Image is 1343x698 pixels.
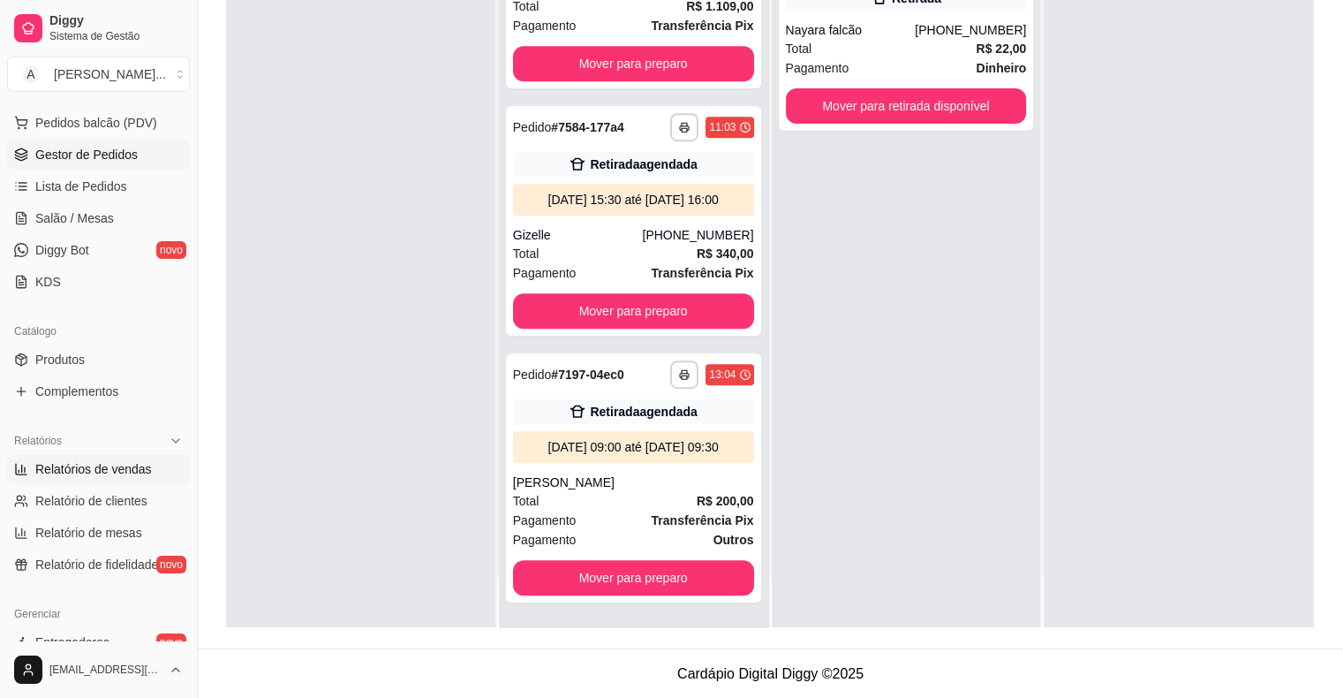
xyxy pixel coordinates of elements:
span: Total [513,244,539,263]
button: Select a team [7,57,190,92]
span: Gestor de Pedidos [35,146,138,163]
span: Entregadores [35,634,109,651]
div: [PERSON_NAME] ... [54,65,166,83]
div: 11:03 [709,120,736,134]
div: 13:04 [709,368,736,382]
span: Relatórios [14,434,62,448]
strong: # 7197-04ec0 [551,368,624,382]
div: [PERSON_NAME] [513,474,754,491]
a: Produtos [7,345,190,374]
button: Mover para preparo [513,293,754,329]
span: Total [786,39,812,58]
div: Nayara falcão [786,21,916,39]
a: KDS [7,268,190,296]
a: Relatório de fidelidadenovo [7,550,190,579]
span: Diggy Bot [35,241,89,259]
span: KDS [35,273,61,291]
span: [EMAIL_ADDRESS][DOMAIN_NAME] [49,663,162,677]
span: Relatório de fidelidade [35,556,158,573]
span: Salão / Mesas [35,209,114,227]
strong: Outros [713,533,754,547]
strong: # 7584-177a4 [551,120,624,134]
span: Sistema de Gestão [49,29,183,43]
a: Complementos [7,377,190,406]
a: Gestor de Pedidos [7,140,190,169]
span: Total [513,491,539,511]
button: Mover para retirada disponível [786,88,1027,124]
span: Pagamento [513,511,577,530]
span: Relatórios de vendas [35,460,152,478]
a: Salão / Mesas [7,204,190,232]
span: Pagamento [786,58,849,78]
span: Lista de Pedidos [35,178,127,195]
a: Lista de Pedidos [7,172,190,201]
button: Mover para preparo [513,560,754,596]
strong: R$ 200,00 [697,494,754,508]
button: Pedidos balcão (PDV) [7,109,190,137]
div: Gerenciar [7,600,190,628]
strong: Transferência Pix [652,513,754,527]
span: Pagamento [513,530,577,550]
a: Relatórios de vendas [7,455,190,483]
strong: R$ 340,00 [697,247,754,261]
span: Pagamento [513,263,577,283]
span: Pedidos balcão (PDV) [35,114,157,132]
div: Retirada agendada [590,156,697,173]
span: Pedido [513,120,552,134]
div: [DATE] 09:00 até [DATE] 09:30 [520,438,747,456]
span: Complementos [35,383,118,400]
strong: Transferência Pix [652,266,754,280]
a: Diggy Botnovo [7,236,190,264]
strong: Dinheiro [976,61,1026,75]
div: [DATE] 15:30 até [DATE] 16:00 [520,191,747,209]
a: Relatório de clientes [7,487,190,515]
span: Diggy [49,13,183,29]
div: [PHONE_NUMBER] [915,21,1026,39]
div: Catálogo [7,317,190,345]
div: [PHONE_NUMBER] [642,226,753,244]
div: Retirada agendada [590,403,697,421]
strong: R$ 22,00 [976,42,1026,56]
span: Relatório de mesas [35,524,142,542]
strong: Transferência Pix [652,19,754,33]
span: Pedido [513,368,552,382]
span: A [22,65,40,83]
button: [EMAIL_ADDRESS][DOMAIN_NAME] [7,649,190,691]
a: Entregadoresnovo [7,628,190,656]
span: Produtos [35,351,85,368]
button: Mover para preparo [513,46,754,81]
a: Relatório de mesas [7,519,190,547]
span: Relatório de clientes [35,492,147,510]
a: DiggySistema de Gestão [7,7,190,49]
div: Gizelle [513,226,643,244]
span: Pagamento [513,16,577,35]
